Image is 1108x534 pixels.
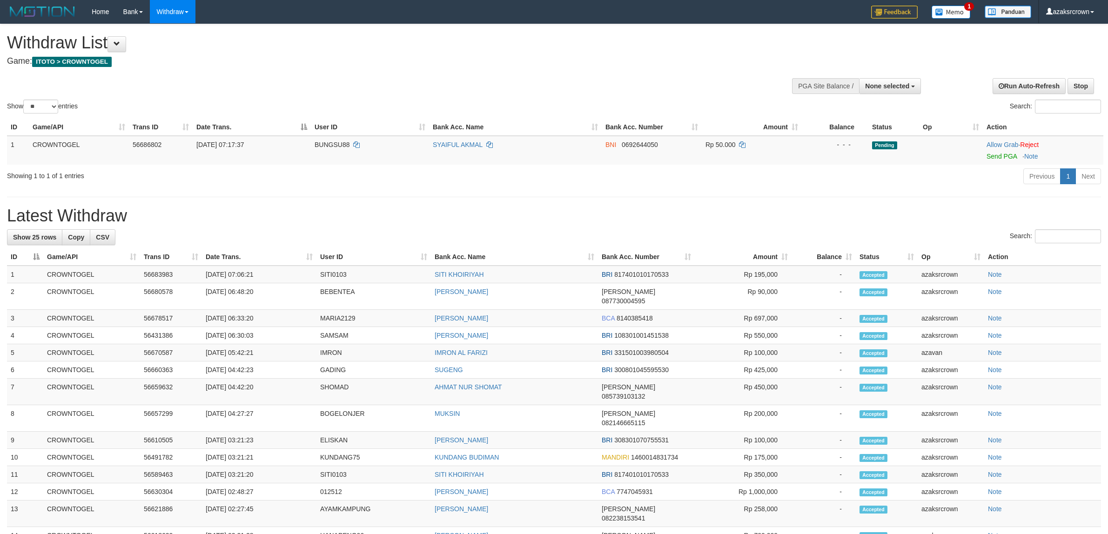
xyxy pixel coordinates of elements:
td: 56610505 [140,432,202,449]
td: 13 [7,501,43,527]
a: Allow Grab [987,141,1018,148]
a: IMRON AL FARIZI [435,349,488,356]
td: azaksrcrown [918,501,984,527]
td: Rp 450,000 [695,379,792,405]
td: azaksrcrown [918,405,984,432]
td: - [792,310,856,327]
td: Rp 90,000 [695,283,792,310]
span: Copy 0692644050 to clipboard [622,141,658,148]
span: Accepted [860,488,887,496]
td: 56659632 [140,379,202,405]
span: BRI [602,366,612,374]
a: Note [988,410,1002,417]
span: Accepted [860,271,887,279]
span: Rp 50.000 [705,141,736,148]
td: [DATE] 03:21:23 [202,432,316,449]
td: 56680578 [140,283,202,310]
td: azaksrcrown [918,327,984,344]
th: Status: activate to sort column ascending [856,248,918,266]
label: Show entries [7,100,78,113]
a: [PERSON_NAME] [435,488,488,495]
th: ID: activate to sort column descending [7,248,43,266]
td: Rp 100,000 [695,344,792,361]
a: [PERSON_NAME] [435,332,488,339]
div: Showing 1 to 1 of 1 entries [7,167,455,180]
td: - [792,483,856,501]
th: Date Trans.: activate to sort column descending [193,119,311,136]
th: Game/API: activate to sort column ascending [43,248,140,266]
a: Previous [1023,168,1061,184]
a: [PERSON_NAME] [435,436,488,444]
td: - [792,379,856,405]
th: Bank Acc. Number: activate to sort column ascending [598,248,695,266]
th: Op: activate to sort column ascending [919,119,983,136]
td: [DATE] 04:42:20 [202,379,316,405]
td: - [792,449,856,466]
input: Search: [1035,100,1101,113]
th: Op: activate to sort column ascending [918,248,984,266]
td: Rp 350,000 [695,466,792,483]
a: MUKSIN [435,410,460,417]
td: [DATE] 04:27:27 [202,405,316,432]
a: Show 25 rows [7,229,62,245]
a: SYAIFUL AKMAL [433,141,483,148]
span: Copy 082146665115 to clipboard [602,419,645,427]
td: SITI0103 [316,266,431,283]
span: Copy 085739103132 to clipboard [602,393,645,400]
td: azaksrcrown [918,432,984,449]
td: CROWNTOGEL [43,344,140,361]
td: Rp 697,000 [695,310,792,327]
td: 012512 [316,483,431,501]
a: SITI KHOIRIYAH [435,271,484,278]
td: azaksrcrown [918,379,984,405]
span: CSV [96,234,109,241]
th: Amount: activate to sort column ascending [695,248,792,266]
span: · [987,141,1020,148]
td: CROWNTOGEL [43,310,140,327]
span: BNI [605,141,616,148]
button: None selected [859,78,921,94]
a: CSV [90,229,115,245]
a: Note [1024,153,1038,160]
span: BCA [602,488,615,495]
span: BCA [602,314,615,322]
span: BUNGSU88 [315,141,349,148]
td: 11 [7,466,43,483]
span: Copy 817401010170533 to clipboard [614,471,669,478]
td: azavan [918,344,984,361]
th: User ID: activate to sort column ascending [316,248,431,266]
span: Accepted [860,367,887,374]
td: 56431386 [140,327,202,344]
a: Stop [1068,78,1094,94]
td: azaksrcrown [918,483,984,501]
span: Copy 7747045931 to clipboard [617,488,653,495]
td: CROWNTOGEL [29,136,129,165]
span: ITOTO > CROWNTOGEL [32,57,112,67]
a: AHMAT NUR SHOMAT [435,383,502,391]
td: - [792,327,856,344]
a: Next [1075,168,1101,184]
th: Bank Acc. Name: activate to sort column ascending [429,119,602,136]
a: [PERSON_NAME] [435,314,488,322]
a: Note [988,488,1002,495]
a: [PERSON_NAME] [435,288,488,295]
span: BRI [602,436,612,444]
a: Note [988,505,1002,513]
span: Copy 331501003980504 to clipboard [614,349,669,356]
td: 6 [7,361,43,379]
td: - [792,361,856,379]
a: Note [988,332,1002,339]
td: [DATE] 06:48:20 [202,283,316,310]
td: 2 [7,283,43,310]
td: 9 [7,432,43,449]
th: Date Trans.: activate to sort column ascending [202,248,316,266]
span: Accepted [860,410,887,418]
a: SUGENG [435,366,463,374]
span: Accepted [860,471,887,479]
th: Bank Acc. Name: activate to sort column ascending [431,248,598,266]
td: [DATE] 05:42:21 [202,344,316,361]
td: 7 [7,379,43,405]
td: CROWNTOGEL [43,379,140,405]
a: Note [988,314,1002,322]
td: CROWNTOGEL [43,466,140,483]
